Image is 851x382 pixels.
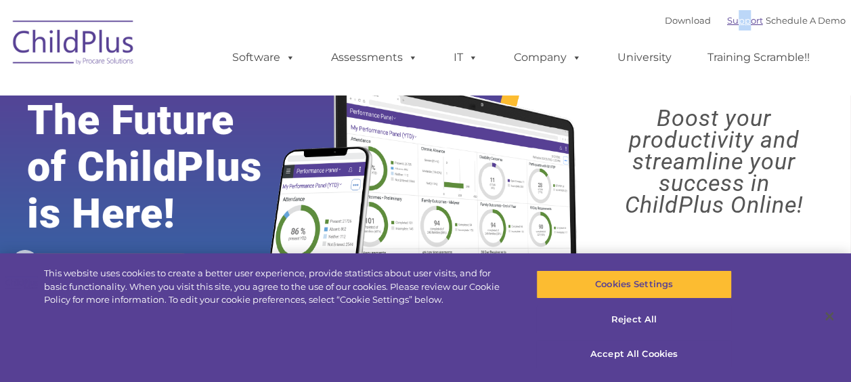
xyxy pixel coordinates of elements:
[44,267,510,307] div: This website uses cookies to create a better user experience, provide statistics about user visit...
[766,15,846,26] a: Schedule A Demo
[188,145,246,155] span: Phone number
[588,107,840,215] rs-layer: Boost your productivity and streamline your success in ChildPlus Online!
[188,89,230,100] span: Last name
[665,15,711,26] a: Download
[536,340,732,368] button: Accept All Cookies
[536,305,732,334] button: Reject All
[536,270,732,299] button: Cookies Settings
[6,11,141,79] img: ChildPlus by Procare Solutions
[500,44,595,71] a: Company
[440,44,492,71] a: IT
[219,44,309,71] a: Software
[27,97,299,237] rs-layer: The Future of ChildPlus is Here!
[665,15,846,26] font: |
[604,44,685,71] a: University
[727,15,763,26] a: Support
[694,44,823,71] a: Training Scramble!!
[814,301,844,331] button: Close
[318,44,431,71] a: Assessments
